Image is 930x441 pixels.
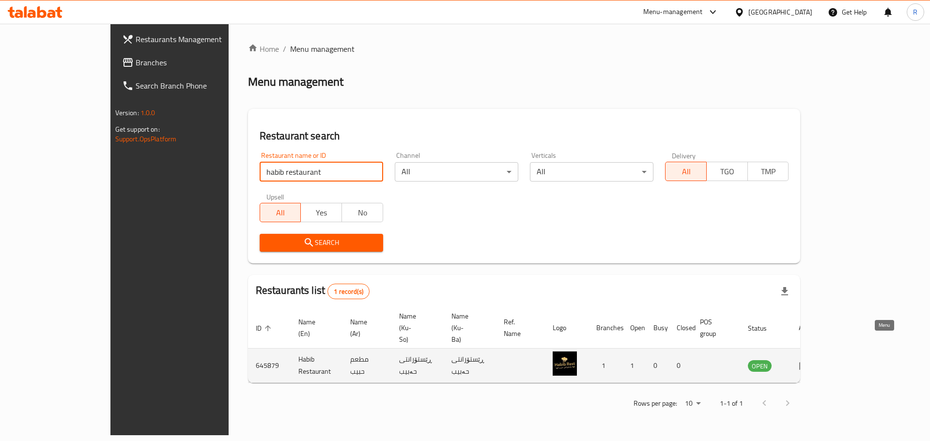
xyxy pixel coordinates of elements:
[643,6,703,18] div: Menu-management
[444,349,496,383] td: ڕێستۆرانتی حەبیب
[622,349,646,383] td: 1
[136,80,258,91] span: Search Branch Phone
[115,133,177,145] a: Support.OpsPlatform
[752,165,785,179] span: TMP
[248,43,801,55] nav: breadcrumb
[553,351,577,376] img: Habib Restaurant
[350,316,380,339] span: Name (Ar)
[665,162,707,181] button: All
[291,349,342,383] td: Habib Restaurant
[913,7,917,17] span: R
[114,74,266,97] a: Search Branch Phone
[327,284,370,299] div: Total records count
[672,152,696,159] label: Delivery
[136,57,258,68] span: Branches
[545,307,589,349] th: Logo
[589,307,622,349] th: Branches
[773,280,796,303] div: Export file
[328,287,369,296] span: 1 record(s)
[248,307,824,383] table: enhanced table
[283,43,286,55] li: /
[298,316,331,339] span: Name (En)
[342,349,391,383] td: مطعم حبيب
[256,283,370,299] h2: Restaurants list
[646,349,669,383] td: 0
[669,165,703,179] span: All
[266,193,284,200] label: Upsell
[256,322,274,334] span: ID
[530,162,653,182] div: All
[115,123,160,136] span: Get support on:
[504,316,533,339] span: Ref. Name
[706,162,748,181] button: TGO
[140,106,155,119] span: 1.0.0
[114,28,266,51] a: Restaurants Management
[264,206,297,220] span: All
[260,129,789,143] h2: Restaurant search
[669,307,692,349] th: Closed
[290,43,355,55] span: Menu management
[747,162,789,181] button: TMP
[720,397,743,410] p: 1-1 of 1
[451,310,484,345] span: Name (Ku-Ba)
[260,162,383,182] input: Search for restaurant name or ID..
[391,349,444,383] td: ڕێستۆرانتی حەبیب
[260,234,383,252] button: Search
[669,349,692,383] td: 0
[634,397,677,410] p: Rows per page:
[748,322,779,334] span: Status
[248,74,343,90] h2: Menu management
[267,237,375,249] span: Search
[646,307,669,349] th: Busy
[346,206,379,220] span: No
[711,165,744,179] span: TGO
[248,349,291,383] td: 645879
[700,316,728,339] span: POS group
[748,7,812,17] div: [GEOGRAPHIC_DATA]
[114,51,266,74] a: Branches
[395,162,518,182] div: All
[136,33,258,45] span: Restaurants Management
[748,360,772,372] div: OPEN
[791,307,824,349] th: Action
[681,396,704,411] div: Rows per page:
[260,203,301,222] button: All
[622,307,646,349] th: Open
[399,310,432,345] span: Name (Ku-So)
[115,106,139,119] span: Version:
[300,203,342,222] button: Yes
[589,349,622,383] td: 1
[305,206,338,220] span: Yes
[341,203,383,222] button: No
[748,361,772,372] span: OPEN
